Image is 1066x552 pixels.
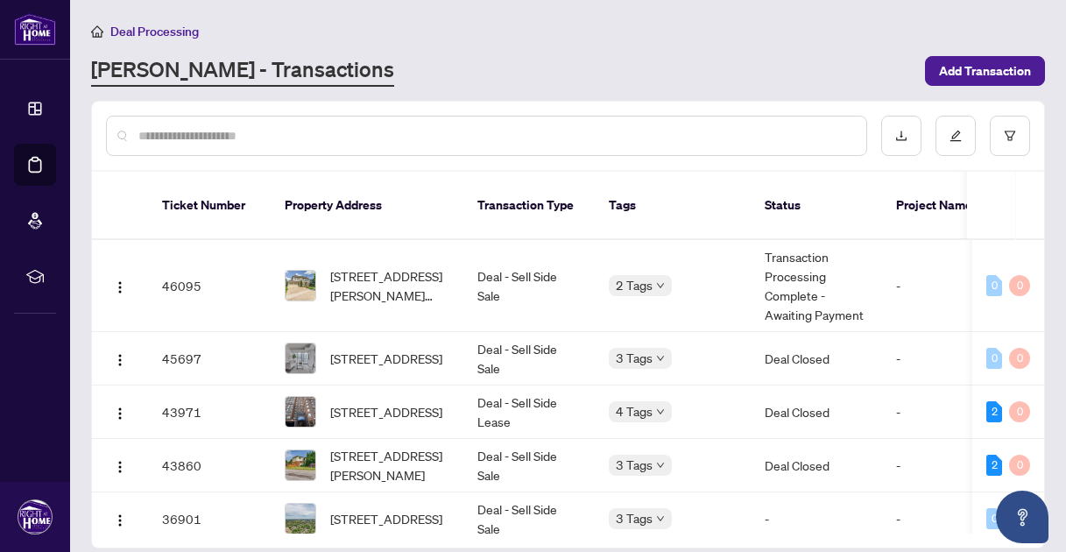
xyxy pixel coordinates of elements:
span: down [656,354,665,363]
td: 46095 [148,240,271,332]
span: 3 Tags [616,508,653,528]
span: 2 Tags [616,275,653,295]
div: 0 [986,348,1002,369]
th: Project Name [882,172,987,240]
div: 2 [986,455,1002,476]
button: edit [935,116,976,156]
td: 43971 [148,386,271,439]
span: down [656,461,665,470]
div: 0 [1009,401,1030,422]
td: 43860 [148,439,271,492]
th: Status [751,172,882,240]
img: Logo [113,513,127,527]
img: logo [14,13,56,46]
td: Deal - Sell Side Sale [463,492,595,546]
button: Open asap [996,491,1048,543]
div: 0 [986,508,1002,529]
span: 3 Tags [616,455,653,475]
button: Add Transaction [925,56,1045,86]
span: 4 Tags [616,401,653,421]
img: Profile Icon [18,500,52,534]
span: download [895,130,907,142]
img: thumbnail-img [286,504,315,534]
td: - [882,240,987,332]
span: down [656,514,665,523]
td: Deal Closed [751,332,882,386]
button: Logo [106,451,134,479]
img: thumbnail-img [286,271,315,301]
img: Logo [113,407,127,421]
span: down [656,407,665,416]
th: Ticket Number [148,172,271,240]
th: Tags [595,172,751,240]
span: [STREET_ADDRESS] [330,349,442,368]
button: filter [990,116,1030,156]
td: Deal - Sell Side Sale [463,240,595,332]
span: edit [950,130,962,142]
td: 36901 [148,492,271,546]
img: Logo [113,280,127,294]
span: Add Transaction [939,57,1031,85]
img: thumbnail-img [286,397,315,427]
button: Logo [106,505,134,533]
td: Transaction Processing Complete - Awaiting Payment [751,240,882,332]
img: Logo [113,353,127,367]
td: Deal Closed [751,386,882,439]
img: Logo [113,460,127,474]
img: thumbnail-img [286,450,315,480]
span: [STREET_ADDRESS][PERSON_NAME] [330,446,449,485]
td: Deal Closed [751,439,882,492]
span: down [656,281,665,290]
img: thumbnail-img [286,343,315,373]
a: [PERSON_NAME] - Transactions [91,55,394,87]
td: Deal - Sell Side Sale [463,439,595,492]
td: - [882,332,987,386]
span: [STREET_ADDRESS][PERSON_NAME][PERSON_NAME] [330,266,449,305]
td: - [882,439,987,492]
span: 3 Tags [616,348,653,368]
span: home [91,25,103,38]
div: 0 [1009,455,1030,476]
td: Deal - Sell Side Lease [463,386,595,439]
span: filter [1004,130,1016,142]
span: [STREET_ADDRESS] [330,402,442,421]
span: Deal Processing [110,24,199,39]
div: 0 [1009,348,1030,369]
button: Logo [106,398,134,426]
td: Deal - Sell Side Sale [463,332,595,386]
span: [STREET_ADDRESS] [330,509,442,528]
div: 0 [986,275,1002,296]
th: Transaction Type [463,172,595,240]
button: download [881,116,921,156]
button: Logo [106,344,134,372]
td: - [882,492,987,546]
td: - [882,386,987,439]
td: - [751,492,882,546]
div: 0 [1009,275,1030,296]
th: Property Address [271,172,463,240]
button: Logo [106,272,134,300]
div: 2 [986,401,1002,422]
td: 45697 [148,332,271,386]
